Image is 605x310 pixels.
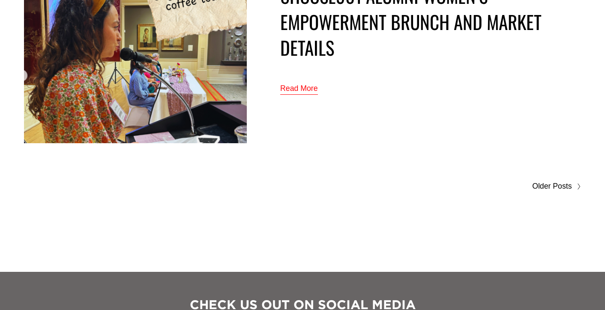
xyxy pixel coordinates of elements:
[302,180,581,193] a: Older Posts
[280,82,318,96] a: Read More
[532,180,572,193] span: Older Posts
